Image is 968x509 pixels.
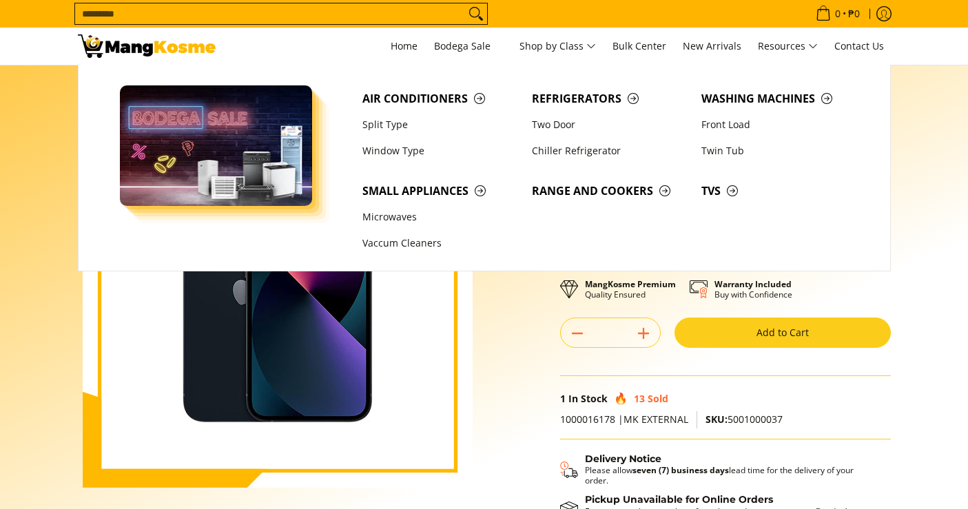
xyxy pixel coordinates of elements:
[694,138,864,164] a: Twin Tub
[525,178,694,204] a: Range and Cookers
[356,85,525,112] a: Air Conditioners
[525,112,694,138] a: Two Door
[585,493,773,506] strong: Pickup Unavailable for Online Orders
[362,90,518,107] span: Air Conditioners
[356,112,525,138] a: Split Type
[532,183,688,200] span: Range and Cookers
[585,465,877,486] p: Please allow lead time for the delivery of your order.
[532,90,688,107] span: Refrigerators
[434,38,503,55] span: Bodega Sale
[356,204,525,230] a: Microwaves
[827,28,891,65] a: Contact Us
[694,178,864,204] a: TVs
[568,392,608,405] span: In Stock
[585,453,661,465] strong: Delivery Notice
[465,3,487,24] button: Search
[391,39,418,52] span: Home
[427,28,510,65] a: Bodega Sale
[758,38,818,55] span: Resources
[634,392,645,405] span: 13
[120,85,313,206] img: Bodega Sale
[714,278,792,290] strong: Warranty Included
[384,28,424,65] a: Home
[701,183,857,200] span: TVs
[706,413,728,426] span: SKU:
[362,183,518,200] span: Small Appliances
[561,322,594,344] button: Subtract
[834,39,884,52] span: Contact Us
[833,9,843,19] span: 0
[525,85,694,112] a: Refrigerators
[627,322,660,344] button: Add
[229,28,891,65] nav: Main Menu
[560,392,566,405] span: 1
[585,279,676,300] p: Quality Ensured
[632,464,729,476] strong: seven (7) business days
[519,38,596,55] span: Shop by Class
[674,318,891,348] button: Add to Cart
[694,112,864,138] a: Front Load
[560,453,877,486] button: Shipping & Delivery
[606,28,673,65] a: Bulk Center
[612,39,666,52] span: Bulk Center
[701,90,857,107] span: Washing Machines
[846,9,862,19] span: ₱0
[683,39,741,52] span: New Arrivals
[714,279,792,300] p: Buy with Confidence
[812,6,864,21] span: •
[356,138,525,164] a: Window Type
[83,98,473,488] img: iPhone 13 128GB, Smartphone (Premium)
[78,34,216,58] img: Apple iPhone 13 - 128GB Memory (Premium Smartphone) l Mang Kosme
[585,278,676,290] strong: MangKosme Premium
[560,413,688,426] span: 1000016178 |MK EXTERNAL
[694,85,864,112] a: Washing Machines
[356,178,525,204] a: Small Appliances
[648,392,668,405] span: Sold
[751,28,825,65] a: Resources
[676,28,748,65] a: New Arrivals
[706,413,783,426] span: 5001000037
[513,28,603,65] a: Shop by Class
[356,231,525,257] a: Vaccum Cleaners
[525,138,694,164] a: Chiller Refrigerator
